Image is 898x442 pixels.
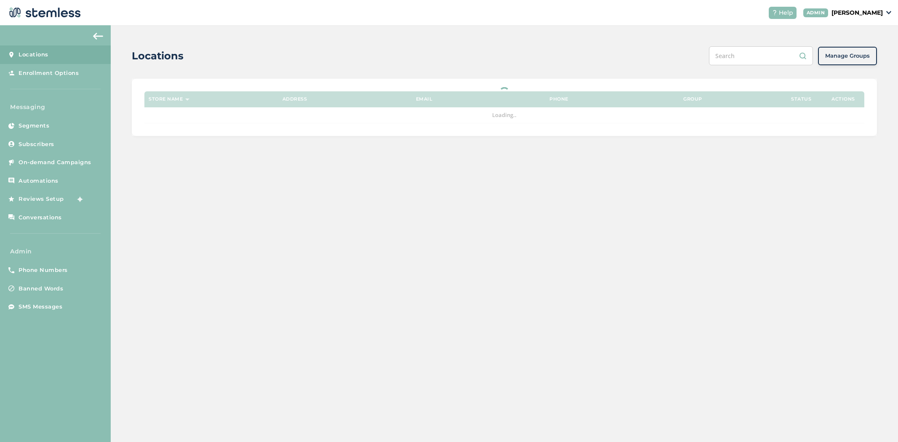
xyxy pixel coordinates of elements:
button: Manage Groups [818,47,877,65]
img: icon-help-white-03924b79.svg [772,10,777,15]
img: logo-dark-0685b13c.svg [7,4,81,21]
input: Search [709,46,813,65]
span: Phone Numbers [19,266,68,274]
span: Help [779,8,793,17]
div: ADMIN [803,8,829,17]
iframe: Chat Widget [856,402,898,442]
h2: Locations [132,48,184,64]
span: Reviews Setup [19,195,64,203]
span: Segments [19,122,49,130]
span: Automations [19,177,59,185]
span: Banned Words [19,285,63,293]
img: icon_down-arrow-small-66adaf34.svg [886,11,891,14]
span: Conversations [19,213,62,222]
span: On-demand Campaigns [19,158,91,167]
span: Subscribers [19,140,54,149]
img: icon-arrow-back-accent-c549486e.svg [93,33,103,40]
span: SMS Messages [19,303,62,311]
span: Enrollment Options [19,69,79,77]
span: Locations [19,51,48,59]
span: Manage Groups [825,52,870,60]
p: [PERSON_NAME] [831,8,883,17]
img: glitter-stars-b7820f95.gif [70,191,87,208]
